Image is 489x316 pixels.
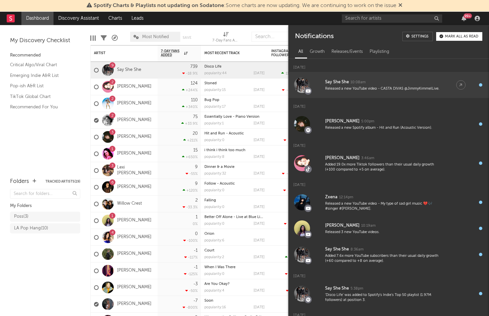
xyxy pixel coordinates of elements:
div: 20 [193,131,198,136]
div: Soon [204,299,265,303]
div: 5:00pm [361,119,374,124]
div: 10:08am [351,80,366,85]
div: +33.9 % [181,121,198,126]
div: Mark all as read [445,35,478,38]
div: -125 % [184,272,198,276]
a: [PERSON_NAME]3:46amAdded 19.0x more Tiktok followers than their usual daily growth (+100 compared... [288,150,489,176]
div: popularity: 0 [204,272,224,276]
span: Most Notified [142,35,169,39]
a: Dashboard [21,12,54,25]
div: popularity: 32 [204,172,226,176]
a: [PERSON_NAME] [117,184,152,190]
div: 10:19am [361,223,376,228]
div: 9 [195,182,198,186]
div: Most Recent Track [204,51,255,55]
div: [DATE] [254,138,265,142]
div: Better Off Alone - Live at Blue Light Sessions [204,215,265,219]
a: [PERSON_NAME] [117,218,152,223]
div: Edit Columns [90,28,96,48]
a: Say She She10:08amReleased a new YouTube video - CASTA DIVAS @JimmyKimmelLive. [288,72,489,98]
div: 7-Day Fans Added (7-Day Fans Added) [212,37,239,45]
div: ( ) [284,138,305,142]
a: Recommended For You [10,103,74,111]
span: -34 [288,139,294,142]
div: LA Pop Hang ( 10 ) [14,224,48,232]
div: Say She She [325,78,349,86]
div: +211 % [183,138,198,142]
a: Lexi [PERSON_NAME] [117,165,154,176]
div: 0 [271,145,305,162]
div: Added 19.0x more Tiktok followers than their usual daily growth (+100 compared to +5 on average). [325,162,443,173]
div: popularity: 16 [204,306,226,309]
a: LA Pop Hang(10) [10,223,80,233]
div: ( ) [285,272,305,276]
a: Stoned [204,82,217,85]
a: Leads [127,12,148,25]
div: Say She She [325,245,349,253]
div: 124 [191,81,198,86]
a: TikTok Global Chart [10,93,74,100]
div: Say She She [325,285,349,293]
input: Search for artists [342,14,442,23]
div: Playlisting [366,46,393,58]
a: Say She She5:38pm'Disco Life' was added to Spotify's Indie's Top 50 playlist (1.97M followers) at... [288,281,489,307]
div: Recommended [10,51,80,60]
div: popularity: 4 [204,289,224,293]
div: [DATE] [254,189,265,192]
div: Follow - Acoustic [204,182,265,186]
div: +244 % [182,88,198,92]
a: Say She She8:36amAdded 7.6x more YouTube subscribers than their usual daily growth (+60 compared ... [288,241,489,268]
div: [PERSON_NAME] [325,154,360,162]
div: Settings [411,35,428,38]
div: 'Disco Life' was added to Spotify's Indie's Top 50 playlist (1.97M followers) at position 3. [325,293,443,303]
div: Stoned [204,82,265,85]
div: 5:38pm [351,286,363,291]
a: Better Off Alone - Live at Blue Light Sessions [204,215,282,219]
a: [PERSON_NAME] [117,285,152,290]
span: 113 [286,72,291,76]
div: popularity: 6 [204,239,224,242]
a: Falling [204,199,216,202]
a: [PERSON_NAME] [117,151,152,156]
div: Falling [204,199,265,202]
span: Spotify Charts & Playlists not updating on Sodatone [94,3,224,8]
div: Filters [101,28,107,48]
div: When I Was There [204,266,265,269]
a: Follow - Acoustic [204,182,235,186]
div: popularity: 8 [204,155,224,159]
div: -18.9 % [182,71,198,76]
div: [DATE] [254,306,265,309]
div: ( ) [286,289,305,293]
div: ( ) [282,88,305,92]
div: Notifications [295,32,333,41]
button: Tracked Artists(19) [45,180,80,183]
a: Essentially Love - Piano Version [204,115,260,119]
div: i think i think too much [204,148,265,152]
div: [DATE] [254,122,265,125]
div: Court [204,249,265,252]
div: Hit and Run - Acoustic [204,132,265,135]
span: -8 [286,172,290,176]
div: 3:46am [361,156,374,161]
a: [PERSON_NAME]10:19amReleased 3 new YouTube videos. [288,215,489,241]
a: When I Was There [204,266,235,269]
div: Released a new YouTube video - CASTA DIVAS @JimmyKimmelLive. [325,86,443,91]
div: [PERSON_NAME] [325,222,360,230]
div: [DATE] [288,268,489,281]
a: Charts [104,12,127,25]
div: [DATE] [288,137,489,150]
a: [PERSON_NAME]5:00pmReleased a new Spotify album - Hit and Run (Acoustic Version). [288,111,489,137]
a: Orion [204,232,214,236]
div: popularity: 1 [204,122,224,125]
a: [PERSON_NAME] [117,134,152,140]
div: -100 % [183,238,198,243]
div: 2 [195,198,198,203]
div: Are You Okay? [204,282,265,286]
div: Orion [204,232,265,236]
div: ( ) [283,188,305,193]
div: 1 [196,215,198,219]
div: [DATE] [254,289,265,293]
div: 7-Day Fans Added (7-Day Fans Added) [212,28,239,48]
input: Search for folders... [10,189,80,199]
input: Search... [252,32,302,42]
